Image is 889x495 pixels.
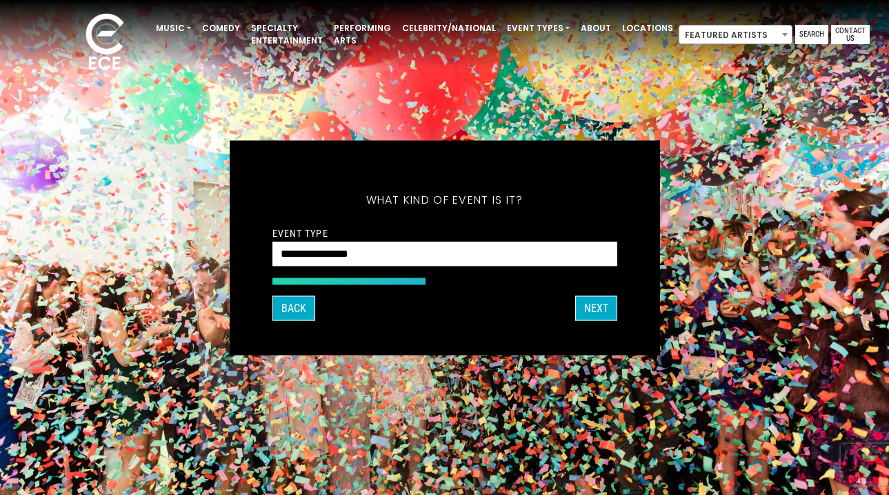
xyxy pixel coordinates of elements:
label: Event Type [272,226,328,239]
a: Search [795,25,828,44]
a: Music [150,17,197,40]
a: Locations [617,17,679,40]
a: Event Types [501,17,575,40]
h5: What kind of event is it? [272,175,617,224]
a: Comedy [197,17,246,40]
img: ece_new_logo_whitev2-1.png [70,10,139,77]
button: Next [575,295,617,320]
a: Specialty Entertainment [246,17,328,52]
span: Featured Artists [679,25,792,44]
span: Featured Artists [679,26,792,45]
a: About [575,17,617,40]
a: Contact Us [831,25,870,44]
button: Back [272,295,315,320]
a: Performing Arts [328,17,397,52]
a: Celebrity/National [397,17,501,40]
